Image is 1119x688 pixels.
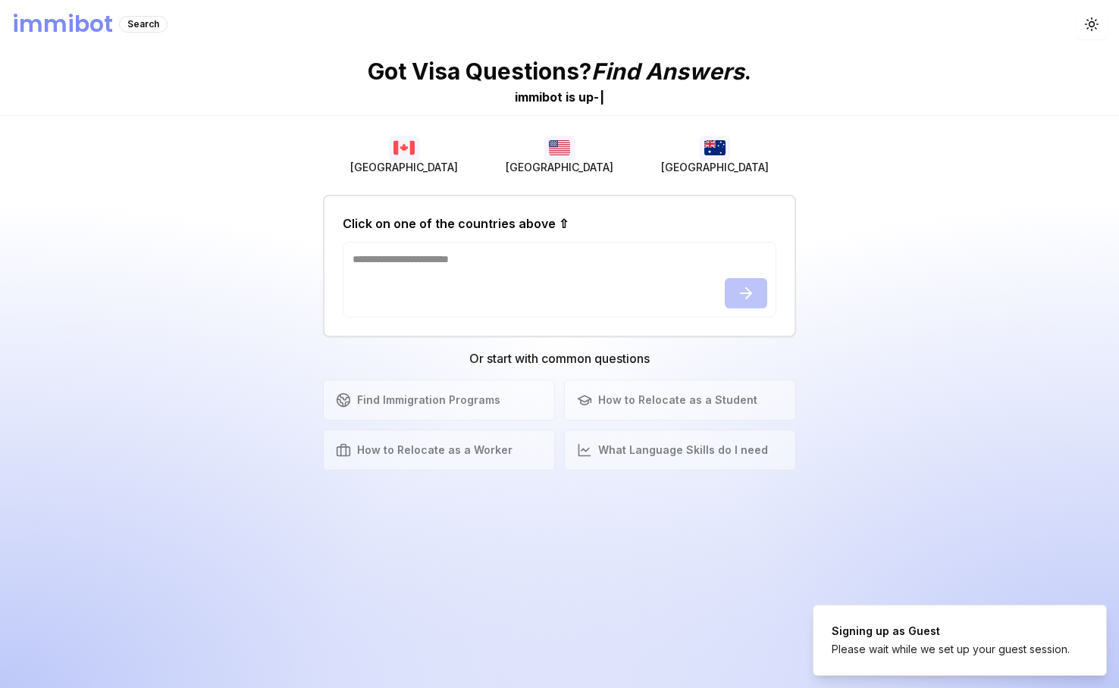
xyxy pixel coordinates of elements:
[591,58,744,85] span: Find Answers
[350,160,458,175] span: [GEOGRAPHIC_DATA]
[368,58,751,85] p: Got Visa Questions? .
[661,160,769,175] span: [GEOGRAPHIC_DATA]
[119,16,168,33] div: Search
[343,214,569,233] h2: Click on one of the countries above ⇧
[323,349,796,367] h3: Or start with common questions
[832,624,1070,639] div: Signing up as Guest
[578,89,599,105] span: u p -
[12,11,113,38] h1: immibot
[389,136,419,160] img: Canada flag
[600,89,604,105] span: |
[832,642,1070,657] div: Please wait while we set up your guest session.
[506,160,613,175] span: [GEOGRAPHIC_DATA]
[515,88,575,106] div: immibot is
[700,136,730,160] img: Australia flag
[544,136,575,160] img: USA flag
